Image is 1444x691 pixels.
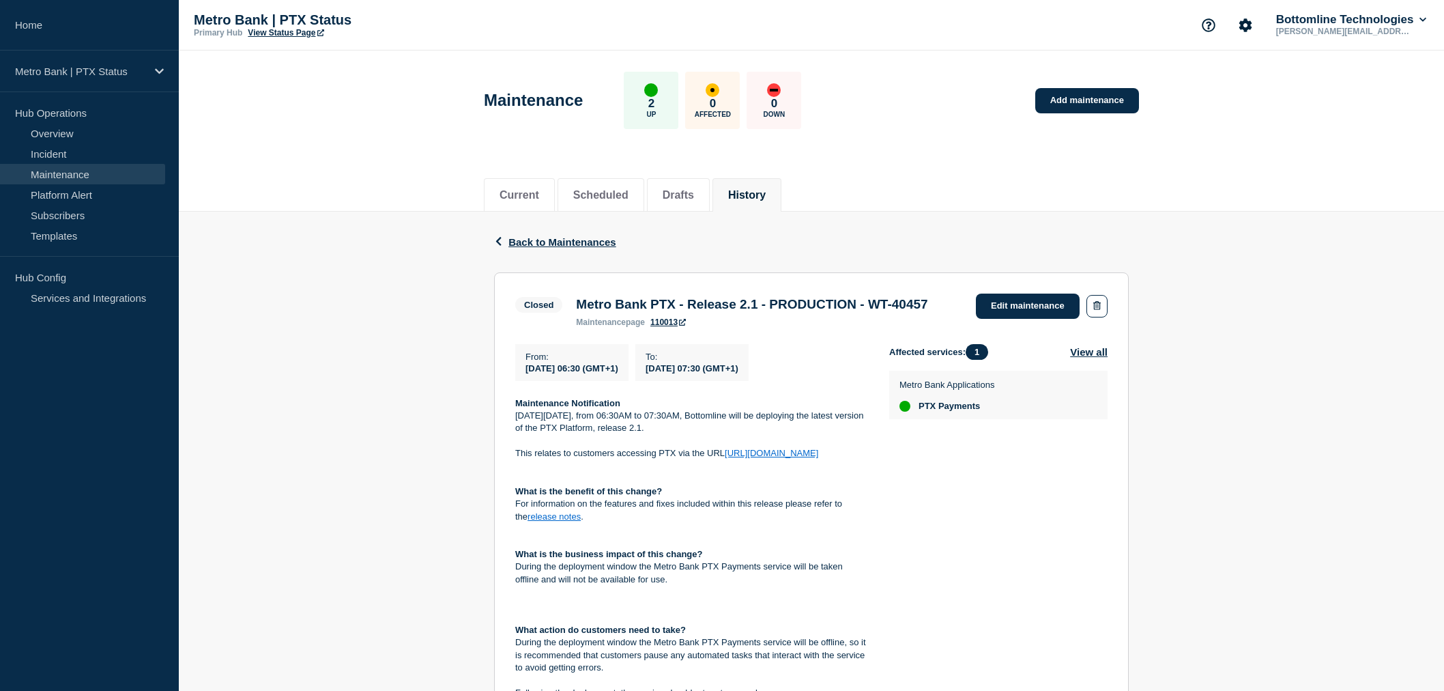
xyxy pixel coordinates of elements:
p: page [576,318,645,327]
div: up [899,401,910,412]
p: 0 [710,97,716,111]
p: Up [646,111,656,118]
strong: What action do customers need to take? [515,625,686,635]
button: Bottomline Technologies [1273,13,1429,27]
h3: Metro Bank PTX - Release 2.1 - PRODUCTION - WT-40457 [576,297,927,312]
p: [PERSON_NAME][EMAIL_ADDRESS][PERSON_NAME][DOMAIN_NAME] [1273,27,1415,36]
p: From : [525,352,618,362]
p: [DATE][DATE], from 06:30AM to 07:30AM, Bottomline will be deploying the latest version of the PTX... [515,410,867,435]
p: For information on the features and fixes included within this release please refer to the . [515,498,867,523]
a: [URL][DOMAIN_NAME] [725,448,818,458]
span: Back to Maintenances [508,236,616,248]
button: History [728,189,766,201]
a: Add maintenance [1035,88,1139,113]
button: Drafts [663,189,694,201]
span: Affected services: [889,344,995,360]
button: Back to Maintenances [494,236,616,248]
span: PTX Payments [919,401,980,412]
strong: Maintenance Notification [515,398,620,408]
button: Support [1194,11,1223,40]
p: Metro Bank | PTX Status [15,66,146,77]
strong: What is the benefit of this change? [515,486,662,496]
button: Account settings [1231,11,1260,40]
a: 110013 [650,318,686,327]
span: 1 [966,344,988,360]
span: maintenance [576,318,626,327]
p: During the deployment window the Metro Bank PTX Payments service will be offline, so it is recomm... [515,636,867,674]
p: This relates to customers accessing PTX via the URL [515,447,867,460]
p: Affected [695,111,731,118]
p: Metro Bank | PTX Status [194,12,467,28]
div: affected [706,83,719,97]
button: Scheduled [573,189,629,201]
div: up [644,83,658,97]
span: Closed [515,297,562,313]
a: release notes [528,511,581,522]
span: [DATE] 06:30 (GMT+1) [525,363,618,373]
p: Metro Bank Applications [899,380,994,390]
p: To : [646,352,738,362]
a: View Status Page [248,28,323,38]
p: 0 [771,97,777,111]
p: Down [764,111,785,118]
strong: What is the business impact of this change? [515,549,703,559]
button: View all [1070,344,1108,360]
p: Primary Hub [194,28,242,38]
p: During the deployment window the Metro Bank PTX Payments service will be taken offline and will n... [515,561,867,586]
a: Edit maintenance [976,294,1080,319]
h1: Maintenance [484,91,583,110]
button: Current [500,189,539,201]
p: 2 [648,97,654,111]
div: down [767,83,781,97]
span: [DATE] 07:30 (GMT+1) [646,363,738,373]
